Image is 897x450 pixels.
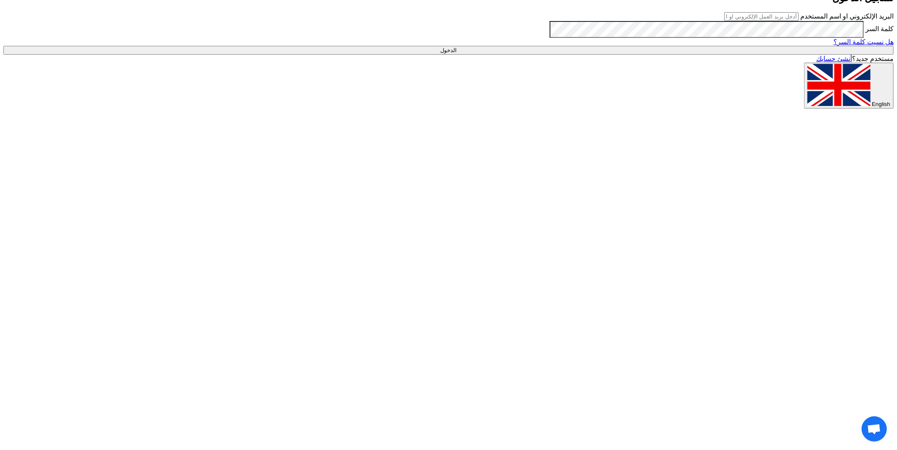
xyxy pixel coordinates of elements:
input: الدخول [3,46,894,55]
button: English [804,63,894,109]
input: أدخل بريد العمل الإلكتروني او اسم المستخدم الخاص بك ... [724,12,799,21]
span: English [872,101,890,107]
div: مستخدم جديد؟ [3,55,894,63]
label: البريد الإلكتروني او اسم المستخدم [800,13,894,20]
label: كلمة السر [865,26,894,33]
img: en-US.png [807,64,871,106]
a: أنشئ حسابك [816,55,852,62]
a: هل نسيت كلمة السر؟ [833,38,894,45]
div: Open chat [862,416,887,442]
